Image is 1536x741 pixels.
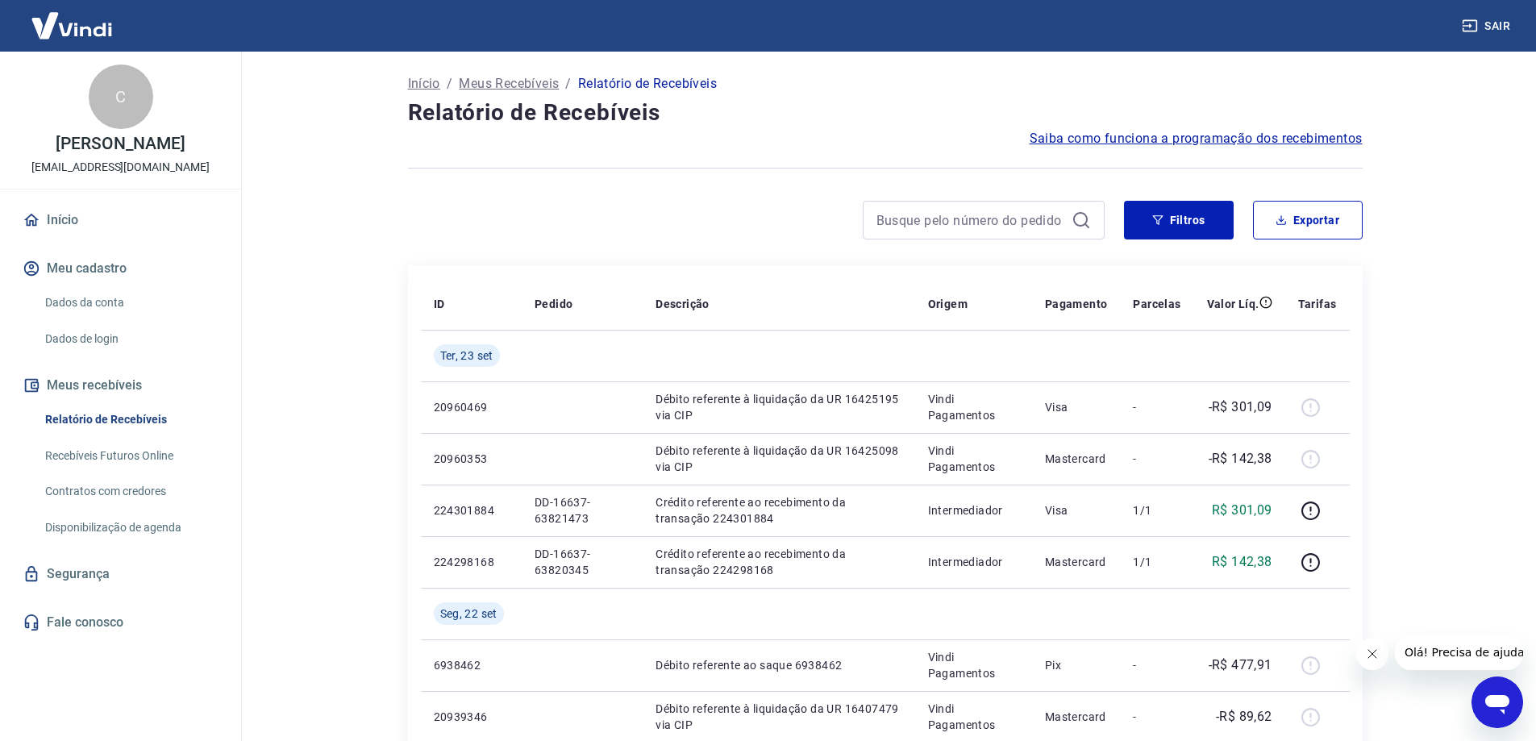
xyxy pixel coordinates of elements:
p: Origem [928,296,968,312]
p: Parcelas [1133,296,1180,312]
a: Segurança [19,556,222,592]
a: Relatório de Recebíveis [39,403,222,436]
h4: Relatório de Recebíveis [408,97,1363,129]
span: Seg, 22 set [440,606,497,622]
p: Vindi Pagamentos [928,443,1019,475]
a: Dados da conta [39,286,222,319]
p: Débito referente ao saque 6938462 [656,657,901,673]
p: Relatório de Recebíveis [578,74,717,94]
button: Sair [1459,11,1517,41]
p: 224301884 [434,502,509,518]
p: ID [434,296,445,312]
button: Filtros [1124,201,1234,239]
button: Meus recebíveis [19,368,222,403]
p: 20960469 [434,399,509,415]
p: Vindi Pagamentos [928,701,1019,733]
p: / [565,74,571,94]
a: Saiba como funciona a programação dos recebimentos [1030,129,1363,148]
a: Início [408,74,440,94]
p: -R$ 89,62 [1216,707,1272,726]
p: / [447,74,452,94]
p: Pagamento [1045,296,1108,312]
p: Descrição [656,296,710,312]
a: Início [19,202,222,238]
div: C [89,65,153,129]
p: Valor Líq. [1207,296,1259,312]
p: Crédito referente ao recebimento da transação 224301884 [656,494,901,527]
p: Mastercard [1045,554,1108,570]
p: -R$ 142,38 [1209,449,1272,468]
p: R$ 301,09 [1212,501,1272,520]
iframe: Botão para abrir a janela de mensagens [1471,676,1523,728]
span: Ter, 23 set [440,348,493,364]
a: Recebíveis Futuros Online [39,439,222,472]
p: 1/1 [1133,554,1180,570]
p: - [1133,451,1180,467]
p: - [1133,657,1180,673]
a: Disponibilização de agenda [39,511,222,544]
p: Débito referente à liquidação da UR 16407479 via CIP [656,701,901,733]
p: 224298168 [434,554,509,570]
p: DD-16637-63820345 [535,546,630,578]
p: - [1133,709,1180,725]
p: Pedido [535,296,572,312]
p: -R$ 301,09 [1209,398,1272,417]
p: Débito referente à liquidação da UR 16425195 via CIP [656,391,901,423]
a: Meus Recebíveis [459,74,559,94]
p: Tarifas [1298,296,1337,312]
p: 6938462 [434,657,509,673]
p: DD-16637-63821473 [535,494,630,527]
p: R$ 142,38 [1212,552,1272,572]
p: 20960353 [434,451,509,467]
p: Mastercard [1045,451,1108,467]
p: Crédito referente ao recebimento da transação 224298168 [656,546,901,578]
iframe: Fechar mensagem [1356,638,1388,670]
p: [PERSON_NAME] [56,135,185,152]
a: Contratos com credores [39,475,222,508]
img: Vindi [19,1,124,50]
p: Visa [1045,399,1108,415]
a: Dados de login [39,323,222,356]
p: [EMAIL_ADDRESS][DOMAIN_NAME] [31,159,210,176]
p: Débito referente à liquidação da UR 16425098 via CIP [656,443,901,475]
p: 20939346 [434,709,509,725]
p: Mastercard [1045,709,1108,725]
input: Busque pelo número do pedido [876,208,1065,232]
a: Fale conosco [19,605,222,640]
p: -R$ 477,91 [1209,656,1272,675]
button: Exportar [1253,201,1363,239]
iframe: Mensagem da empresa [1395,635,1523,670]
p: Pix [1045,657,1108,673]
button: Meu cadastro [19,251,222,286]
p: 1/1 [1133,502,1180,518]
span: Olá! Precisa de ajuda? [10,11,135,24]
p: Vindi Pagamentos [928,649,1019,681]
p: Intermediador [928,502,1019,518]
p: - [1133,399,1180,415]
p: Visa [1045,502,1108,518]
p: Intermediador [928,554,1019,570]
p: Vindi Pagamentos [928,391,1019,423]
